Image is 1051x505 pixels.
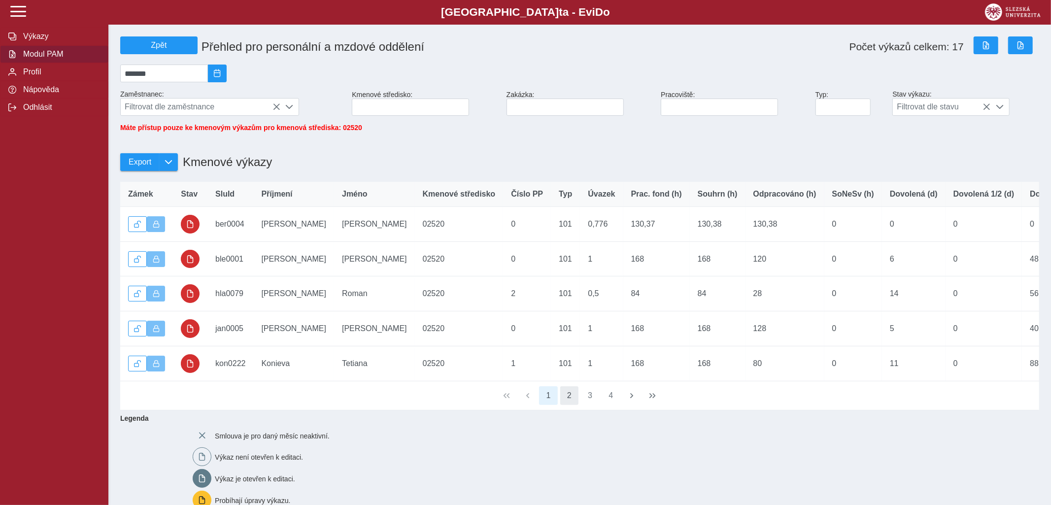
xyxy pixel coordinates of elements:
td: 0 [824,241,882,276]
td: [PERSON_NAME] [254,207,335,242]
td: 0 [946,311,1022,346]
td: [PERSON_NAME] [334,311,415,346]
td: 168 [690,241,746,276]
span: SoNeSv (h) [832,190,874,199]
td: 11 [882,346,946,381]
td: 0 [824,276,882,311]
button: Výkaz uzamčen. [147,321,166,337]
span: Modul PAM [20,50,100,59]
td: 0 [882,207,946,242]
span: Nápověda [20,85,100,94]
td: jan0005 [207,311,253,346]
td: 0,5 [580,276,623,311]
td: 02520 [415,207,504,242]
button: Výkaz uzamčen. [147,356,166,371]
td: 168 [690,311,746,346]
td: 1 [580,241,623,276]
td: Tetiana [334,346,415,381]
span: Úvazek [588,190,615,199]
span: Probíhají úpravy výkazu. [215,497,290,505]
td: ble0001 [207,241,253,276]
button: Odemknout výkaz. [128,286,147,302]
td: [PERSON_NAME] [334,207,415,242]
td: [PERSON_NAME] [334,241,415,276]
td: Roman [334,276,415,311]
span: Jméno [342,190,368,199]
td: 28 [746,276,824,311]
td: [PERSON_NAME] [254,276,335,311]
span: Export [129,158,151,167]
td: 0 [824,311,882,346]
div: Stav výkazu: [888,86,1043,120]
button: Odemknout výkaz. [128,321,147,337]
button: uzamčeno [181,250,200,269]
td: 120 [746,241,824,276]
td: 1 [580,311,623,346]
span: Odhlásit [20,103,100,112]
td: 02520 [415,276,504,311]
td: 80 [746,346,824,381]
button: Výkaz uzamčen. [147,286,166,302]
span: Smlouva je pro daný měsíc neaktivní. [215,432,330,440]
td: 130,37 [623,207,690,242]
div: Typ: [812,87,889,120]
button: 4 [602,386,620,405]
span: Dovolená 1/2 (d) [953,190,1015,199]
div: Pracoviště: [657,87,812,120]
td: hla0079 [207,276,253,311]
span: Odpracováno (h) [753,190,816,199]
button: Zpět [120,36,198,54]
td: ber0004 [207,207,253,242]
span: Číslo PP [511,190,543,199]
td: 02520 [415,241,504,276]
td: 101 [551,346,580,381]
button: 2 [560,386,579,405]
td: 101 [551,311,580,346]
td: 2 [503,276,551,311]
span: t [559,6,562,18]
td: 128 [746,311,824,346]
td: 1 [580,346,623,381]
b: [GEOGRAPHIC_DATA] a - Evi [30,6,1021,19]
b: Legenda [116,410,1035,426]
td: 101 [551,276,580,311]
span: Kmenové středisko [423,190,496,199]
span: Výkaz není otevřen k editaci. [215,454,303,462]
button: Export do Excelu [974,36,998,54]
td: [PERSON_NAME] [254,241,335,276]
td: [PERSON_NAME] [254,311,335,346]
td: 0 [946,241,1022,276]
button: uzamčeno [181,354,200,373]
span: Filtrovat dle zaměstnance [121,99,280,115]
td: 5 [882,311,946,346]
span: Profil [20,67,100,76]
button: Odemknout výkaz. [128,251,147,267]
img: logo_web_su.png [985,3,1041,21]
span: Filtrovat dle stavu [893,99,990,115]
td: 02520 [415,311,504,346]
button: uzamčeno [181,284,200,303]
h1: Přehled pro personální a mzdové oddělení [198,36,661,58]
button: 3 [581,386,600,405]
button: Odemknout výkaz. [128,216,147,232]
td: 0,776 [580,207,623,242]
button: Odemknout výkaz. [128,356,147,371]
button: Export do PDF [1008,36,1033,54]
button: uzamčeno [181,215,200,234]
td: 1 [503,346,551,381]
button: 1 [539,386,558,405]
td: 168 [623,346,690,381]
td: 14 [882,276,946,311]
span: SluId [215,190,235,199]
td: 168 [690,346,746,381]
span: Zpět [125,41,193,50]
h1: Kmenové výkazy [178,150,272,174]
span: Máte přístup pouze ke kmenovým výkazům pro kmenová střediska: 02520 [120,124,362,132]
td: 168 [623,311,690,346]
td: 0 [503,207,551,242]
span: Stav [181,190,198,199]
span: D [595,6,603,18]
div: Zaměstnanec: [116,86,348,120]
td: 130,38 [746,207,824,242]
span: Typ [559,190,572,199]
